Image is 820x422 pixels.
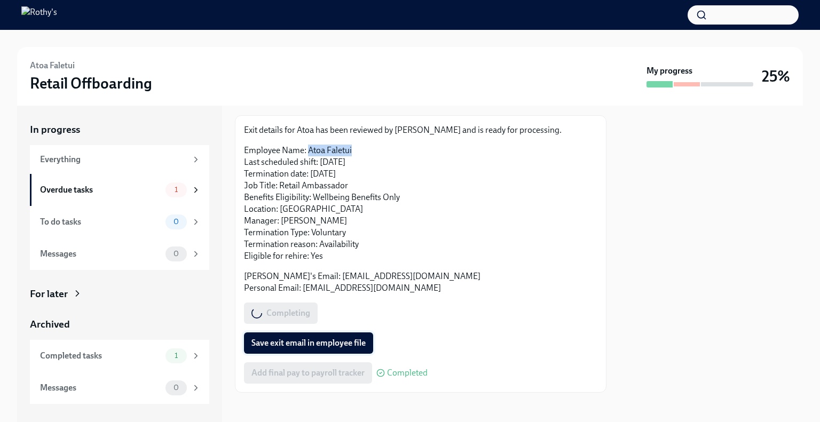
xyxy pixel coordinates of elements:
p: [PERSON_NAME]'s Email: [EMAIL_ADDRESS][DOMAIN_NAME] Personal Email: [EMAIL_ADDRESS][DOMAIN_NAME] [244,270,597,294]
button: Save exit email in employee file [244,332,373,354]
div: Messages [40,382,161,394]
div: Overdue tasks [40,184,161,196]
h3: 25% [762,67,790,86]
span: 1 [168,186,184,194]
span: 0 [167,218,185,226]
strong: My progress [646,65,692,77]
span: 0 [167,384,185,392]
a: To do tasks0 [30,206,209,238]
a: Overdue tasks1 [30,174,209,206]
span: Save exit email in employee file [251,338,366,348]
a: Completed tasks1 [30,340,209,372]
div: Messages [40,248,161,260]
h6: Atoa Faletui [30,60,75,71]
a: Messages0 [30,372,209,404]
p: Exit details for Atoa has been reviewed by [PERSON_NAME] and is ready for processing. [244,124,597,136]
div: For later [30,287,68,301]
span: 0 [167,250,185,258]
a: For later [30,287,209,301]
span: Completed [387,369,428,377]
a: Messages0 [30,238,209,270]
div: Everything [40,154,187,165]
img: Rothy's [21,6,57,23]
div: Completed tasks [40,350,161,362]
a: In progress [30,123,209,137]
p: Employee Name: Atoa Faletui Last scheduled shift: [DATE] Termination date: [DATE] Job Title: Reta... [244,145,597,262]
a: Everything [30,145,209,174]
span: 1 [168,352,184,360]
div: To do tasks [40,216,161,228]
a: Archived [30,317,209,331]
h3: Retail Offboarding [30,74,152,93]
